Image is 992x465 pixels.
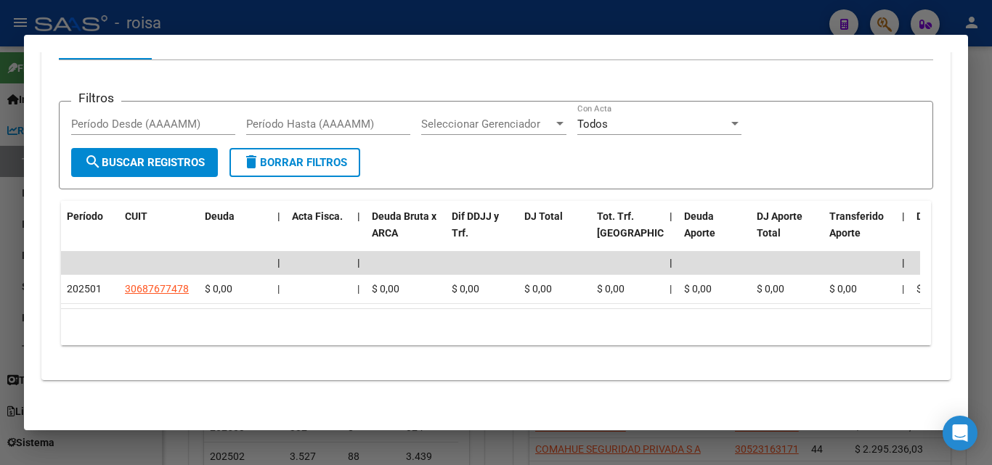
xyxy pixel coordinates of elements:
span: | [277,210,280,222]
span: $ 0,00 [757,283,784,295]
span: Deuda [205,210,235,222]
span: | [670,257,672,268]
datatable-header-cell: Período [61,201,119,265]
span: | [670,283,672,295]
datatable-header-cell: Acta Fisca. [286,201,351,265]
span: $ 0,00 [829,283,857,295]
span: 30687677478 [125,283,189,295]
datatable-header-cell: DJ Total [519,201,591,265]
div: Open Intercom Messenger [943,416,977,450]
datatable-header-cell: Tot. Trf. Bruto [591,201,664,265]
span: | [902,257,905,268]
span: Seleccionar Gerenciador [421,118,553,131]
button: Borrar Filtros [229,148,360,177]
h3: Filtros [71,90,121,106]
datatable-header-cell: | [896,201,911,265]
span: $ 0,00 [452,283,479,295]
span: Deuda Contr. [916,210,976,222]
span: $ 0,00 [524,283,552,295]
datatable-header-cell: Dif DDJJ y Trf. [446,201,519,265]
span: 202501 [67,283,102,295]
datatable-header-cell: | [351,201,366,265]
span: Buscar Registros [84,156,205,169]
span: $ 0,00 [916,283,944,295]
span: $ 0,00 [684,283,712,295]
datatable-header-cell: | [664,201,678,265]
datatable-header-cell: Transferido Aporte [824,201,896,265]
datatable-header-cell: Deuda Bruta x ARCA [366,201,446,265]
span: | [277,257,280,268]
span: | [277,283,280,295]
datatable-header-cell: Deuda Aporte [678,201,751,265]
span: Todos [577,118,608,131]
button: Buscar Registros [71,148,218,177]
datatable-header-cell: CUIT [119,201,199,265]
span: Acta Fisca. [292,210,343,222]
span: CUIT [125,210,147,222]
span: | [902,210,905,222]
mat-icon: search [84,153,102,170]
span: | [357,210,360,222]
span: $ 0,00 [205,283,232,295]
span: $ 0,00 [372,283,399,295]
span: Borrar Filtros [243,156,347,169]
datatable-header-cell: Deuda [199,201,272,265]
span: | [357,257,360,268]
span: | [357,283,359,295]
span: | [902,283,904,295]
span: Transferido Aporte [829,210,884,239]
span: Deuda Bruta x ARCA [372,210,436,239]
span: Tot. Trf. [GEOGRAPHIC_DATA] [597,210,696,239]
span: $ 0,00 [597,283,625,295]
datatable-header-cell: DJ Aporte Total [751,201,824,265]
span: DJ Total [524,210,563,222]
span: Deuda Aporte [684,210,715,239]
datatable-header-cell: Deuda Contr. [911,201,983,265]
span: DJ Aporte Total [757,210,802,239]
mat-icon: delete [243,153,260,170]
datatable-header-cell: | [272,201,286,265]
span: Dif DDJJ y Trf. [452,210,499,239]
span: Período [67,210,103,222]
span: | [670,210,672,222]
